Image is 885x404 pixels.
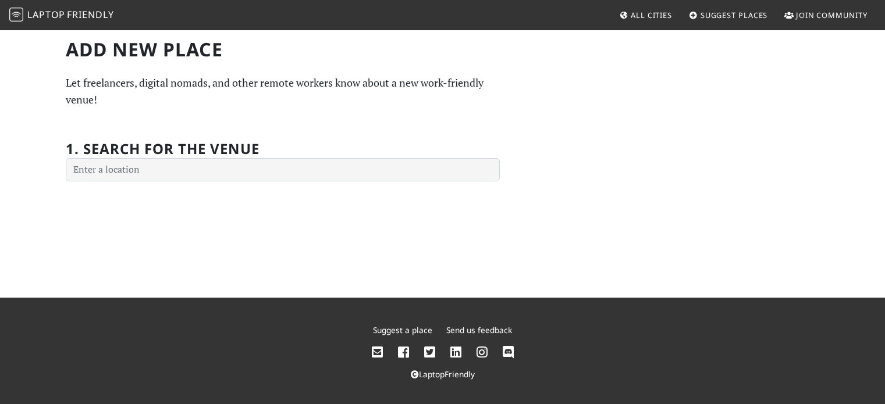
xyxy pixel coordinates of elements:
[67,8,113,21] span: Friendly
[66,38,500,60] h1: Add new Place
[631,10,672,20] span: All Cities
[614,5,677,26] a: All Cities
[701,10,768,20] span: Suggest Places
[66,141,260,158] h2: 1. Search for the venue
[373,324,432,335] a: Suggest a place
[684,5,773,26] a: Suggest Places
[796,10,868,20] span: Join Community
[27,8,65,21] span: Laptop
[780,5,872,26] a: Join Community
[9,8,23,22] img: LaptopFriendly
[9,5,114,26] a: LaptopFriendly LaptopFriendly
[66,158,500,181] input: Enter a location
[66,74,500,108] p: Let freelancers, digital nomads, and other remote workers know about a new work-friendly venue!
[446,324,512,335] a: Send us feedback
[411,369,475,380] a: LaptopFriendly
